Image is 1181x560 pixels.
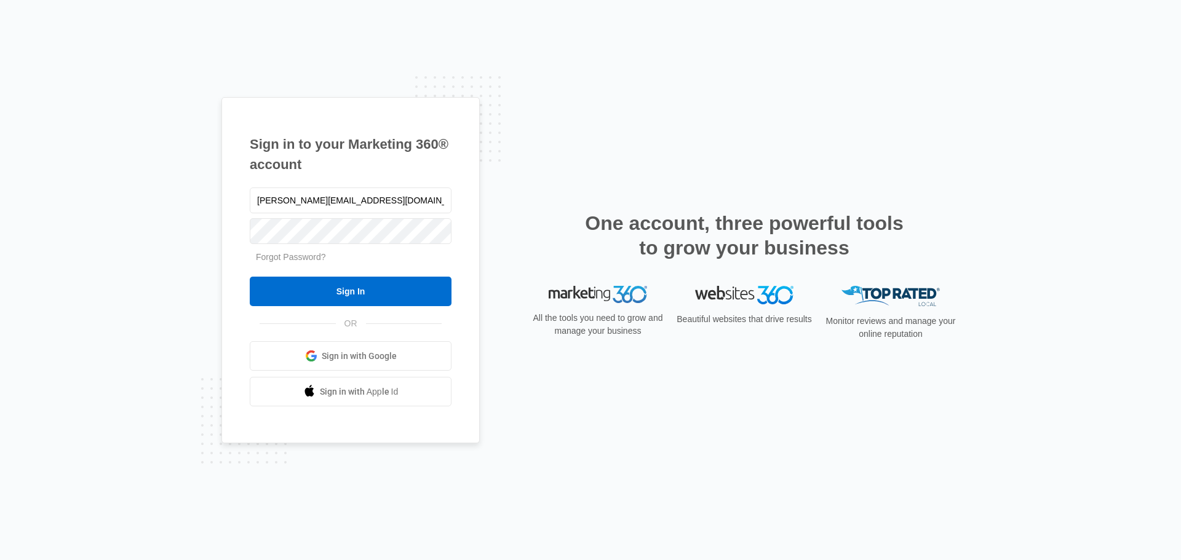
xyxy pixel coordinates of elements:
p: Beautiful websites that drive results [675,313,813,326]
img: Websites 360 [695,286,793,304]
span: Sign in with Apple Id [320,385,399,398]
h2: One account, three powerful tools to grow your business [581,211,907,260]
img: Marketing 360 [549,286,647,303]
span: OR [336,317,366,330]
input: Sign In [250,277,451,306]
a: Forgot Password? [256,252,326,262]
p: All the tools you need to grow and manage your business [529,312,667,337]
a: Sign in with Google [250,341,451,371]
a: Sign in with Apple Id [250,377,451,406]
h1: Sign in to your Marketing 360® account [250,134,451,175]
span: Sign in with Google [322,350,397,363]
input: Email [250,187,451,213]
p: Monitor reviews and manage your online reputation [822,315,960,341]
img: Top Rated Local [841,286,940,306]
